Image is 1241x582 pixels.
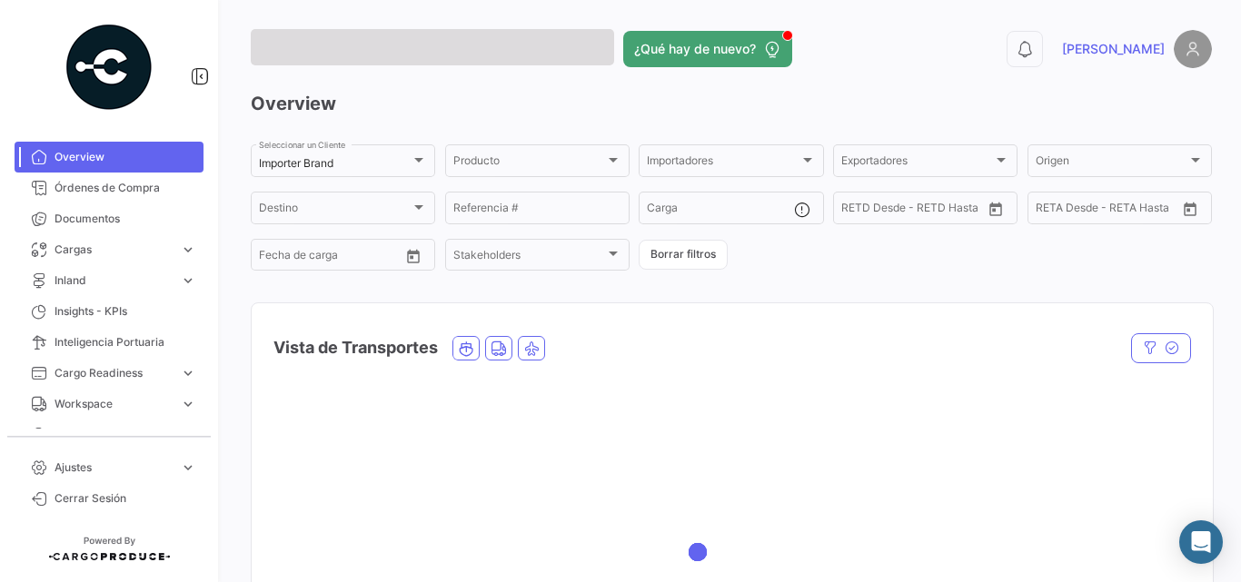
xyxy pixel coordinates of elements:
[55,272,173,289] span: Inland
[15,296,204,327] a: Insights - KPIs
[259,252,292,264] input: Desde
[1081,204,1148,217] input: Hasta
[15,419,204,450] a: Programas
[15,173,204,203] a: Órdenes de Compra
[55,180,196,196] span: Órdenes de Compra
[634,40,756,58] span: ¿Qué hay de nuevo?
[180,272,196,289] span: expand_more
[519,337,544,360] button: Air
[647,157,799,170] span: Importadores
[400,242,427,270] button: Open calendar
[55,334,196,350] span: Inteligencia Portuaria
[841,157,993,170] span: Exportadores
[453,252,605,264] span: Stakeholders
[180,242,196,258] span: expand_more
[55,459,173,476] span: Ajustes
[15,327,204,358] a: Inteligencia Portuaria
[623,31,792,67] button: ¿Qué hay de nuevo?
[1176,195,1204,222] button: Open calendar
[15,203,204,234] a: Documentos
[259,156,333,170] mat-select-trigger: Importer Brand
[55,490,196,507] span: Cerrar Sesión
[180,365,196,381] span: expand_more
[64,22,154,113] img: powered-by.png
[1062,40,1165,58] span: [PERSON_NAME]
[180,459,196,476] span: expand_more
[453,337,479,360] button: Ocean
[982,195,1009,222] button: Open calendar
[55,427,196,443] span: Programas
[55,211,196,227] span: Documentos
[180,396,196,412] span: expand_more
[1179,520,1223,564] div: Abrir Intercom Messenger
[251,91,1212,116] h3: Overview
[55,242,173,258] span: Cargas
[304,252,372,264] input: Hasta
[1036,204,1068,217] input: Desde
[639,240,728,270] button: Borrar filtros
[841,204,874,217] input: Desde
[453,157,605,170] span: Producto
[486,337,511,360] button: Land
[55,396,173,412] span: Workspace
[273,335,438,360] h4: Vista de Transportes
[15,142,204,173] a: Overview
[1036,157,1187,170] span: Origen
[259,204,411,217] span: Destino
[55,149,196,165] span: Overview
[55,365,173,381] span: Cargo Readiness
[1174,30,1212,68] img: placeholder-user.png
[55,303,196,320] span: Insights - KPIs
[887,204,954,217] input: Hasta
